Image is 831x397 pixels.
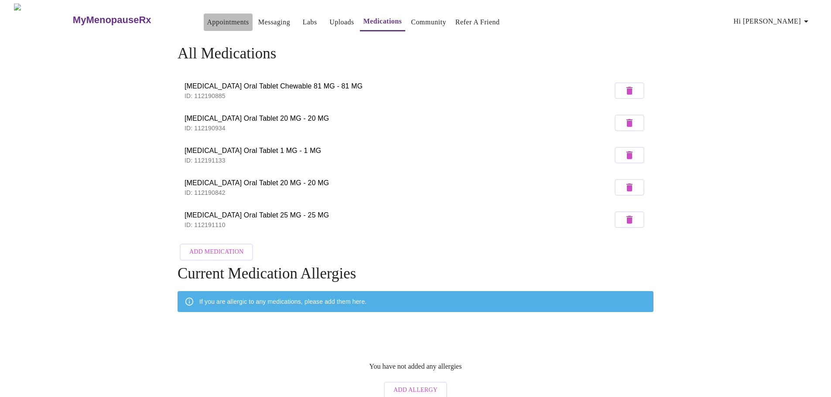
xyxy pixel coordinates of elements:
[303,16,317,28] a: Labs
[185,146,612,156] span: [MEDICAL_DATA] Oral Tablet 1 MG - 1 MG
[296,14,324,31] button: Labs
[185,113,612,124] span: [MEDICAL_DATA] Oral Tablet 20 MG - 20 MG
[185,178,612,188] span: [MEDICAL_DATA] Oral Tablet 20 MG - 20 MG
[455,16,500,28] a: Refer a Friend
[185,124,612,132] p: ID: 112190934
[185,188,612,197] p: ID: 112190842
[258,16,290,28] a: Messaging
[189,247,243,258] span: Add Medication
[207,16,249,28] a: Appointments
[329,16,354,28] a: Uploads
[185,156,612,165] p: ID: 112191133
[73,14,151,26] h3: MyMenopauseRx
[360,13,406,31] button: Medications
[180,244,253,261] button: Add Medication
[734,15,811,27] span: Hi [PERSON_NAME]
[204,14,253,31] button: Appointments
[14,3,72,36] img: MyMenopauseRx Logo
[407,14,450,31] button: Community
[452,14,503,31] button: Refer a Friend
[363,15,402,27] a: Medications
[199,294,366,309] div: If you are allergic to any medications, please add them here.
[185,210,612,221] span: [MEDICAL_DATA] Oral Tablet 25 MG - 25 MG
[185,81,612,92] span: [MEDICAL_DATA] Oral Tablet Chewable 81 MG - 81 MG
[730,13,815,30] button: Hi [PERSON_NAME]
[72,5,186,35] a: MyMenopauseRx
[255,14,294,31] button: Messaging
[411,16,446,28] a: Community
[369,363,462,370] p: You have not added any allergies
[185,92,612,100] p: ID: 112190885
[185,221,612,229] p: ID: 112191110
[393,385,438,396] span: Add Allergy
[178,265,653,282] h4: Current Medication Allergies
[178,45,653,62] h4: All Medications
[326,14,358,31] button: Uploads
